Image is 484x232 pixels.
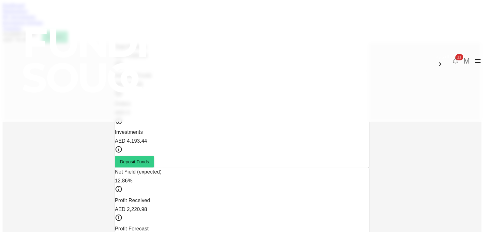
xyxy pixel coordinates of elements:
[115,205,369,214] div: AED 2,220.98
[115,198,150,203] span: Profit Received
[115,226,149,231] span: Profit Forecast
[462,56,471,66] button: M
[449,55,462,67] button: 11
[115,137,369,146] div: AED 4,193.44
[115,156,154,167] button: Deposit Funds
[115,176,369,185] div: 12.86%
[436,54,449,59] span: العربية
[455,54,463,60] span: 11
[115,169,162,174] span: Net Yield (expected)
[115,129,143,135] span: Investments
